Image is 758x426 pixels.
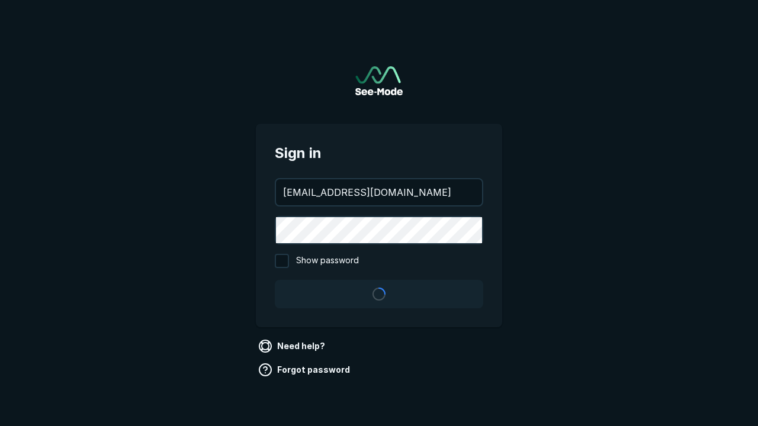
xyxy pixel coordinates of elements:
img: See-Mode Logo [355,66,403,95]
input: your@email.com [276,179,482,205]
span: Show password [296,254,359,268]
a: Need help? [256,337,330,356]
a: Go to sign in [355,66,403,95]
span: Sign in [275,143,483,164]
a: Forgot password [256,360,355,379]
